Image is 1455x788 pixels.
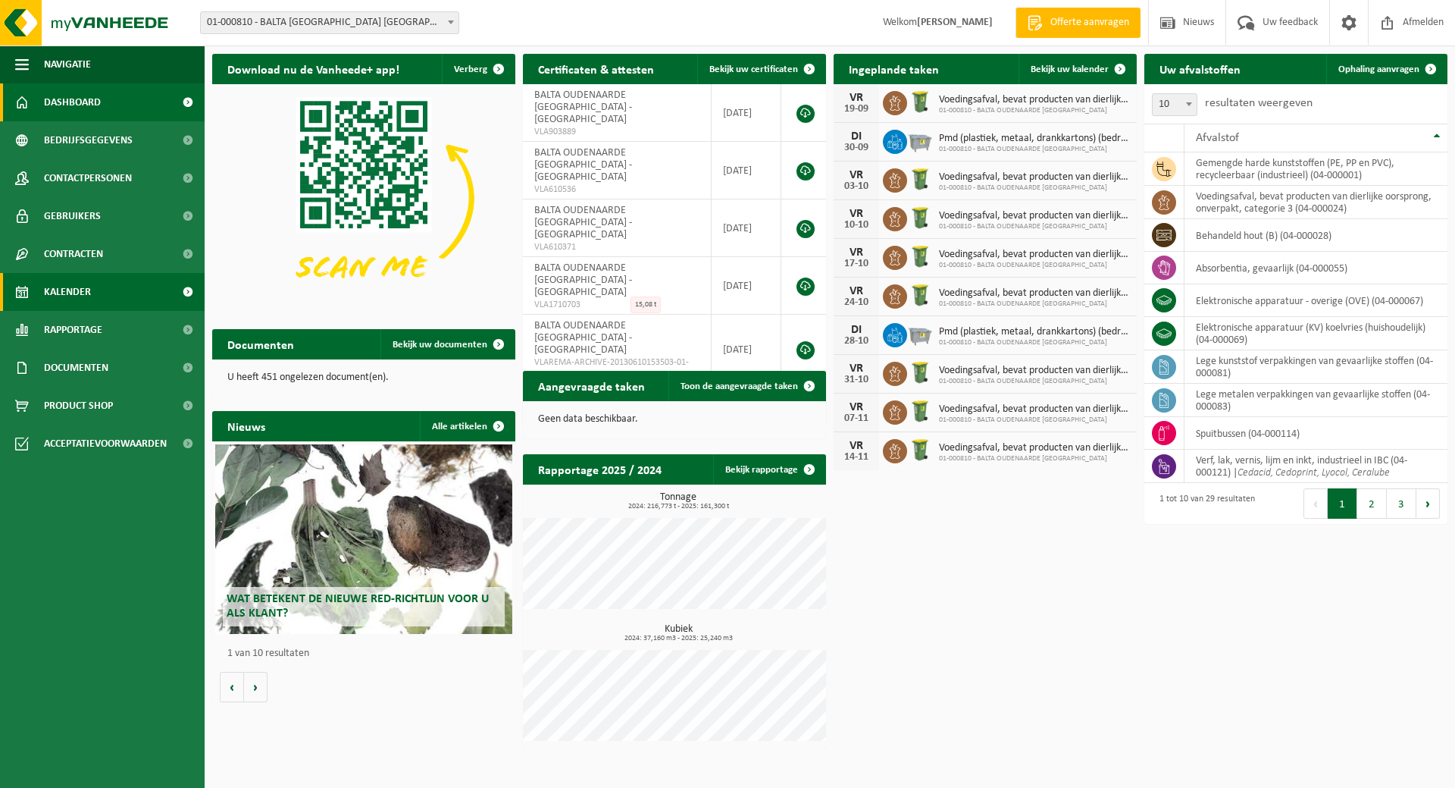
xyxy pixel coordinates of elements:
span: Voedingsafval, bevat producten van dierlijke oorsprong, onverpakt, categorie 3 [939,287,1129,300]
div: 03-10 [841,181,871,192]
p: U heeft 451 ongelezen document(en). [227,372,500,383]
span: Voedingsafval, bevat producten van dierlijke oorsprong, onverpakt, categorie 3 [939,210,1129,222]
span: 01-000810 - BALTA OUDENAARDE [GEOGRAPHIC_DATA] [939,145,1129,154]
h2: Aangevraagde taken [523,371,660,400]
div: DI [841,130,871,143]
div: VR [841,363,871,375]
span: VLAREMA-ARCHIVE-20130610153503-01-000810 [534,356,699,381]
td: [DATE] [712,257,781,315]
td: lege metalen verpakkingen van gevaarlijke stoffen (04-000083) [1184,384,1447,417]
p: 1 van 10 resultaten [227,648,508,659]
td: [DATE] [712,199,781,257]
td: verf, lak, vernis, lijm en inkt, industrieel in IBC (04-000121) | [1184,450,1447,483]
img: WB-0240-HPE-GN-50 [907,437,933,463]
span: Voedingsafval, bevat producten van dierlijke oorsprong, onverpakt, categorie 3 [939,365,1129,377]
button: Verberg [442,54,514,84]
div: VR [841,401,871,413]
span: 01-000810 - BALTA OUDENAARDE [GEOGRAPHIC_DATA] [939,261,1129,270]
img: WB-0240-HPE-GN-50 [907,359,933,385]
span: Contactpersonen [44,159,132,197]
div: VR [841,285,871,297]
label: resultaten weergeven [1205,97,1313,109]
span: Voedingsafval, bevat producten van dierlijke oorsprong, onverpakt, categorie 3 [939,403,1129,416]
img: WB-0240-HPE-GN-50 [907,166,933,192]
img: WB-0240-HPE-GN-50 [907,243,933,269]
span: 01-000810 - BALTA OUDENAARDE [GEOGRAPHIC_DATA] [939,338,1129,347]
div: 07-11 [841,413,871,424]
span: 01-000810 - BALTA OUDENAARDE [GEOGRAPHIC_DATA] [939,184,1129,193]
td: elektronische apparatuur (KV) koelvries (huishoudelijk) (04-000069) [1184,317,1447,350]
span: Bekijk uw kalender [1031,64,1109,74]
img: WB-0240-HPE-GN-50 [907,205,933,231]
div: 10-10 [841,220,871,231]
div: 19-09 [841,104,871,115]
span: Offerte aanvragen [1047,15,1133,30]
span: 01-000810 - BALTA OUDENAARDE [GEOGRAPHIC_DATA] [939,377,1129,386]
span: Voedingsafval, bevat producten van dierlijke oorsprong, onverpakt, categorie 3 [939,94,1129,106]
span: Dashboard [44,83,101,121]
span: 01-000810 - BALTA OUDENAARDE NV - OUDENAARDE [201,12,458,33]
div: VR [841,169,871,181]
span: Voedingsafval, bevat producten van dierlijke oorsprong, onverpakt, categorie 3 [939,442,1129,454]
span: Rapportage [44,311,102,349]
td: elektronische apparatuur - overige (OVE) (04-000067) [1184,284,1447,317]
a: Bekijk uw certificaten [697,54,824,84]
span: BALTA OUDENAARDE [GEOGRAPHIC_DATA] - [GEOGRAPHIC_DATA] [534,262,632,298]
td: absorbentia, gevaarlijk (04-000055) [1184,252,1447,284]
div: 17-10 [841,259,871,269]
span: VLA1710703 [534,299,699,311]
img: WB-0240-HPE-GN-50 [907,89,933,115]
button: Vorige [220,672,244,702]
a: Wat betekent de nieuwe RED-richtlijn voor u als klant? [215,444,512,634]
h2: Documenten [212,329,309,359]
span: Afvalstof [1196,132,1239,144]
td: lege kunststof verpakkingen van gevaarlijke stoffen (04-000081) [1184,350,1447,384]
span: 10 [1153,94,1197,115]
td: [DATE] [712,84,781,142]
a: Toon de aangevraagde taken [668,371,824,401]
a: Bekijk rapportage [713,454,824,485]
div: 31-10 [841,375,871,385]
td: [DATE] [712,315,781,385]
div: VR [841,440,871,452]
h2: Nieuws [212,411,280,441]
span: Acceptatievoorwaarden [44,425,167,463]
span: VLA610371 [534,241,699,253]
span: 2024: 37,160 m3 - 2025: 25,240 m3 [530,635,826,642]
button: Volgende [244,672,268,702]
span: Pmd (plastiek, metaal, drankkartons) (bedrijven) [939,133,1129,145]
div: VR [841,92,871,104]
span: BALTA OUDENAARDE [GEOGRAPHIC_DATA] - [GEOGRAPHIC_DATA] [534,320,632,356]
div: 1 tot 10 van 29 resultaten [1152,487,1255,520]
span: Kalender [44,273,91,311]
button: 3 [1387,488,1416,519]
i: Cedacid, Cedoprint, Lyocol, Ceralube [1238,467,1390,479]
div: DI [841,324,871,336]
h2: Download nu de Vanheede+ app! [212,54,415,83]
div: 30-09 [841,143,871,153]
span: 01-000810 - BALTA OUDENAARDE [GEOGRAPHIC_DATA] [939,106,1129,115]
span: BALTA OUDENAARDE [GEOGRAPHIC_DATA] - [GEOGRAPHIC_DATA] [534,147,632,183]
span: Voedingsafval, bevat producten van dierlijke oorsprong, onverpakt, categorie 3 [939,249,1129,261]
span: Bekijk uw documenten [393,340,487,350]
img: WB-0240-HPE-GN-50 [907,398,933,424]
img: WB-2500-GAL-GY-01 [907,127,933,153]
h2: Uw afvalstoffen [1144,54,1256,83]
div: VR [841,208,871,220]
span: Verberg [454,64,487,74]
h2: Ingeplande taken [834,54,954,83]
span: Navigatie [44,46,91,83]
div: VR [841,246,871,259]
h2: Rapportage 2025 / 2024 [523,454,677,484]
span: Documenten [44,349,108,387]
button: 1 [1328,488,1357,519]
span: 01-000810 - BALTA OUDENAARDE [GEOGRAPHIC_DATA] [939,222,1129,231]
td: [DATE] [712,142,781,199]
img: WB-0240-HPE-GN-50 [907,282,933,308]
span: Voedingsafval, bevat producten van dierlijke oorsprong, onverpakt, categorie 3 [939,171,1129,184]
span: Bekijk uw certificaten [709,64,798,74]
h2: Certificaten & attesten [523,54,669,83]
a: Alle artikelen [420,411,514,441]
span: Pmd (plastiek, metaal, drankkartons) (bedrijven) [939,326,1129,338]
button: 2 [1357,488,1387,519]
